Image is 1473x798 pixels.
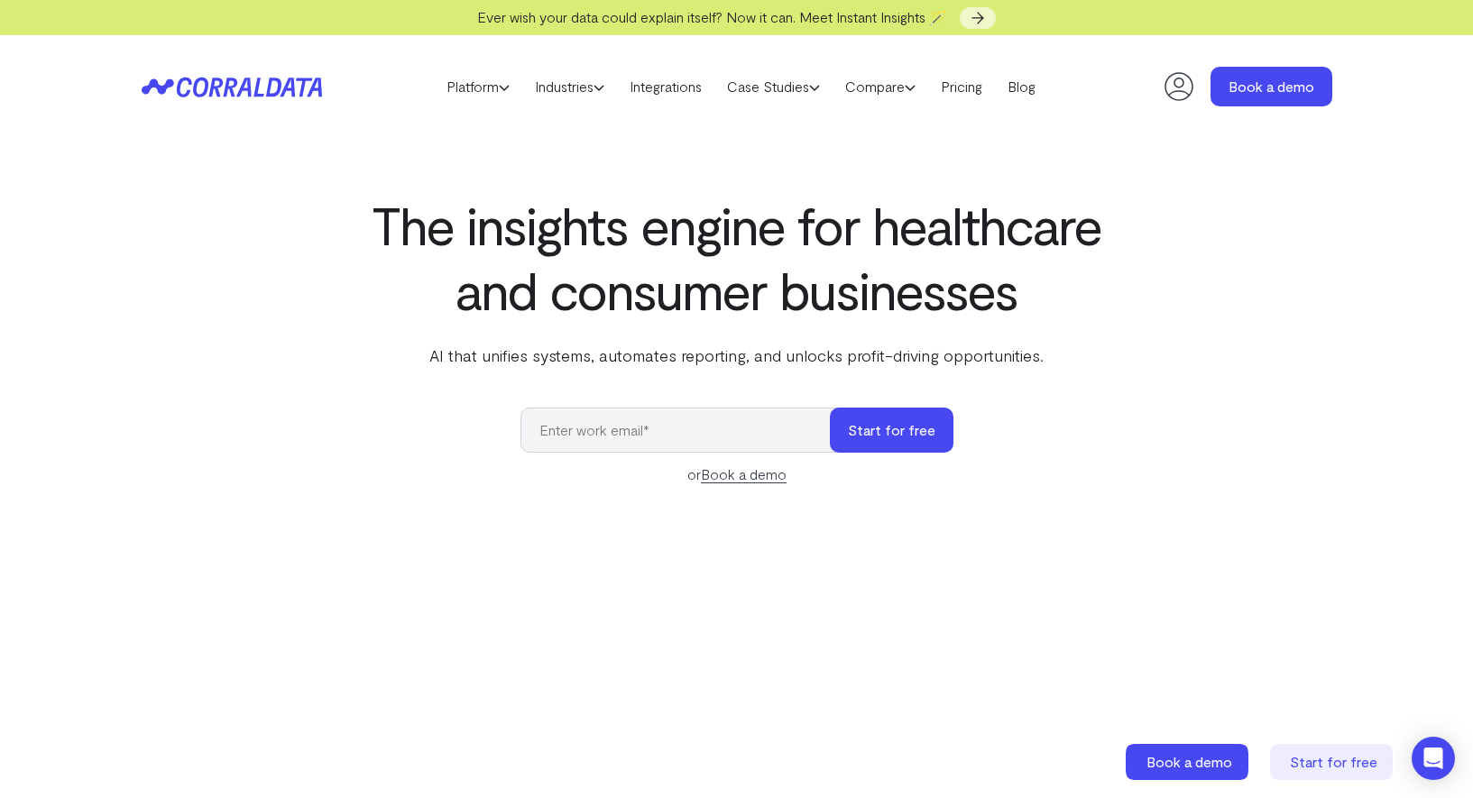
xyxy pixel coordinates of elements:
a: Book a demo [1126,744,1252,780]
input: Enter work email* [520,408,848,453]
a: Start for free [1270,744,1396,780]
a: Compare [833,73,928,100]
button: Start for free [830,408,953,453]
div: or [520,463,953,485]
p: AI that unifies systems, automates reporting, and unlocks profit-driving opportunities. [369,344,1105,367]
a: Platform [434,73,522,100]
a: Case Studies [714,73,833,100]
a: Pricing [928,73,995,100]
a: Industries [522,73,617,100]
a: Integrations [617,73,714,100]
span: Start for free [1290,753,1377,770]
span: Book a demo [1146,753,1232,770]
a: Book a demo [701,465,787,483]
h1: The insights engine for healthcare and consumer businesses [369,192,1105,322]
a: Book a demo [1211,67,1332,106]
span: Ever wish your data could explain itself? Now it can. Meet Instant Insights 🪄 [477,8,947,25]
div: Open Intercom Messenger [1412,737,1455,780]
a: Blog [995,73,1048,100]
